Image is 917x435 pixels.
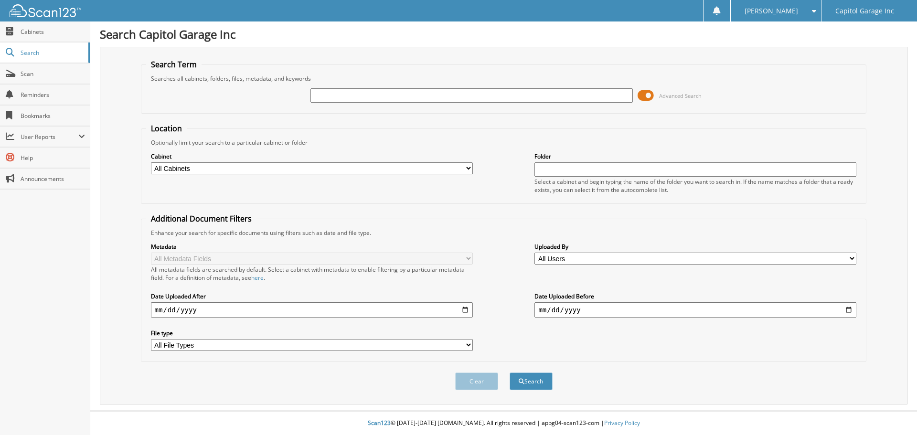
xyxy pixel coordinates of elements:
[151,243,473,251] label: Metadata
[100,26,907,42] h1: Search Capitol Garage Inc
[21,154,85,162] span: Help
[745,8,798,14] span: [PERSON_NAME]
[251,274,264,282] a: here
[21,91,85,99] span: Reminders
[21,112,85,120] span: Bookmarks
[21,70,85,78] span: Scan
[146,213,256,224] legend: Additional Document Filters
[151,152,473,160] label: Cabinet
[146,138,862,147] div: Optionally limit your search to a particular cabinet or folder
[146,123,187,134] legend: Location
[21,49,84,57] span: Search
[835,8,894,14] span: Capitol Garage Inc
[151,302,473,318] input: start
[10,4,81,17] img: scan123-logo-white.svg
[869,389,917,435] iframe: Chat Widget
[146,74,862,83] div: Searches all cabinets, folders, files, metadata, and keywords
[534,302,856,318] input: end
[534,152,856,160] label: Folder
[21,133,78,141] span: User Reports
[534,292,856,300] label: Date Uploaded Before
[151,292,473,300] label: Date Uploaded After
[90,412,917,435] div: © [DATE]-[DATE] [DOMAIN_NAME]. All rights reserved | appg04-scan123-com |
[604,419,640,427] a: Privacy Policy
[21,175,85,183] span: Announcements
[510,372,553,390] button: Search
[534,243,856,251] label: Uploaded By
[151,329,473,337] label: File type
[659,92,702,99] span: Advanced Search
[151,265,473,282] div: All metadata fields are searched by default. Select a cabinet with metadata to enable filtering b...
[455,372,498,390] button: Clear
[146,59,202,70] legend: Search Term
[534,178,856,194] div: Select a cabinet and begin typing the name of the folder you want to search in. If the name match...
[146,229,862,237] div: Enhance your search for specific documents using filters such as date and file type.
[21,28,85,36] span: Cabinets
[368,419,391,427] span: Scan123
